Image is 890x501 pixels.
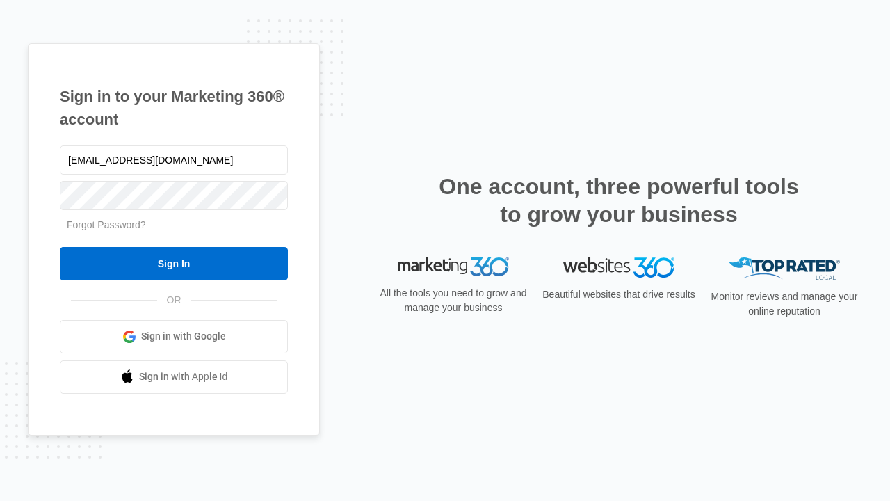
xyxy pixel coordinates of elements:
[375,286,531,315] p: All the tools you need to grow and manage your business
[706,289,862,319] p: Monitor reviews and manage your online reputation
[435,173,803,228] h2: One account, three powerful tools to grow your business
[141,329,226,344] span: Sign in with Google
[398,257,509,277] img: Marketing 360
[157,293,191,308] span: OR
[729,257,840,280] img: Top Rated Local
[563,257,674,278] img: Websites 360
[60,145,288,175] input: Email
[60,85,288,131] h1: Sign in to your Marketing 360® account
[60,320,288,353] a: Sign in with Google
[67,219,146,230] a: Forgot Password?
[541,287,697,302] p: Beautiful websites that drive results
[60,247,288,280] input: Sign In
[139,369,228,384] span: Sign in with Apple Id
[60,360,288,394] a: Sign in with Apple Id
